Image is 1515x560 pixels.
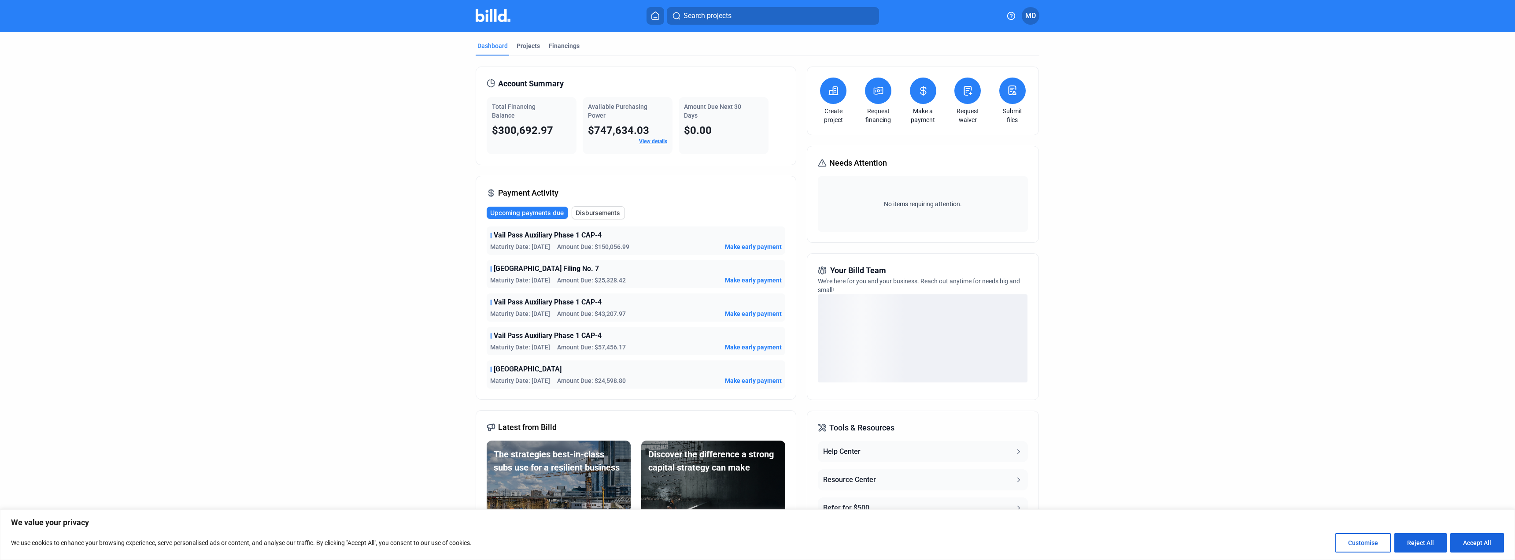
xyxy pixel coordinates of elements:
[490,376,550,385] span: Maturity Date: [DATE]
[498,78,564,90] span: Account Summary
[494,297,602,308] span: Vail Pass Auxiliary Phase 1 CAP-4
[557,309,626,318] span: Amount Due: $43,207.97
[1450,533,1504,553] button: Accept All
[639,138,667,145] a: View details
[549,41,580,50] div: Financings
[1335,533,1391,553] button: Customise
[725,276,782,285] button: Make early payment
[684,124,712,137] span: $0.00
[829,157,887,169] span: Needs Attention
[823,475,876,485] div: Resource Center
[576,208,620,217] span: Disbursements
[490,309,550,318] span: Maturity Date: [DATE]
[818,441,1027,462] button: Help Center
[487,207,568,219] button: Upcoming payments due
[818,107,849,124] a: Create project
[908,107,939,124] a: Make a payment
[818,497,1027,519] button: Refer for $500
[863,107,894,124] a: Request financing
[1025,11,1036,21] span: MD
[818,469,1027,490] button: Resource Center
[494,263,599,274] span: [GEOGRAPHIC_DATA] Filing No. 7
[498,187,558,199] span: Payment Activity
[492,124,553,137] span: $300,692.97
[557,343,626,352] span: Amount Due: $57,456.17
[1022,7,1039,25] button: MD
[11,517,1504,528] p: We value your privacy
[667,7,879,25] button: Search projects
[684,103,741,119] span: Amount Due Next 30 Days
[818,278,1020,293] span: We're here for you and your business. Reach out anytime for needs big and small!
[494,230,602,241] span: Vail Pass Auxiliary Phase 1 CAP-4
[1394,533,1447,553] button: Reject All
[821,200,1024,208] span: No items requiring attention.
[725,242,782,251] button: Make early payment
[952,107,983,124] a: Request waiver
[498,421,557,434] span: Latest from Billd
[725,309,782,318] button: Make early payment
[494,364,562,375] span: [GEOGRAPHIC_DATA]
[477,41,508,50] div: Dashboard
[997,107,1028,124] a: Submit files
[829,422,894,434] span: Tools & Resources
[823,446,861,457] div: Help Center
[494,330,602,341] span: Vail Pass Auxiliary Phase 1 CAP-4
[490,242,550,251] span: Maturity Date: [DATE]
[490,276,550,285] span: Maturity Date: [DATE]
[823,503,869,513] div: Refer for $500
[476,9,510,22] img: Billd Company Logo
[492,103,536,119] span: Total Financing Balance
[557,276,626,285] span: Amount Due: $25,328.42
[588,124,649,137] span: $747,634.03
[725,343,782,352] button: Make early payment
[830,264,886,277] span: Your Billd Team
[725,376,782,385] button: Make early payment
[494,448,624,474] div: The strategies best-in-class subs use for a resilient business
[648,448,778,474] div: Discover the difference a strong capital strategy can make
[572,206,625,219] button: Disbursements
[11,538,472,548] p: We use cookies to enhance your browsing experience, serve personalised ads or content, and analys...
[517,41,540,50] div: Projects
[588,103,647,119] span: Available Purchasing Power
[818,294,1027,382] div: loading
[557,376,626,385] span: Amount Due: $24,598.80
[557,242,629,251] span: Amount Due: $150,056.99
[490,343,550,352] span: Maturity Date: [DATE]
[490,208,564,217] span: Upcoming payments due
[684,11,732,21] span: Search projects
